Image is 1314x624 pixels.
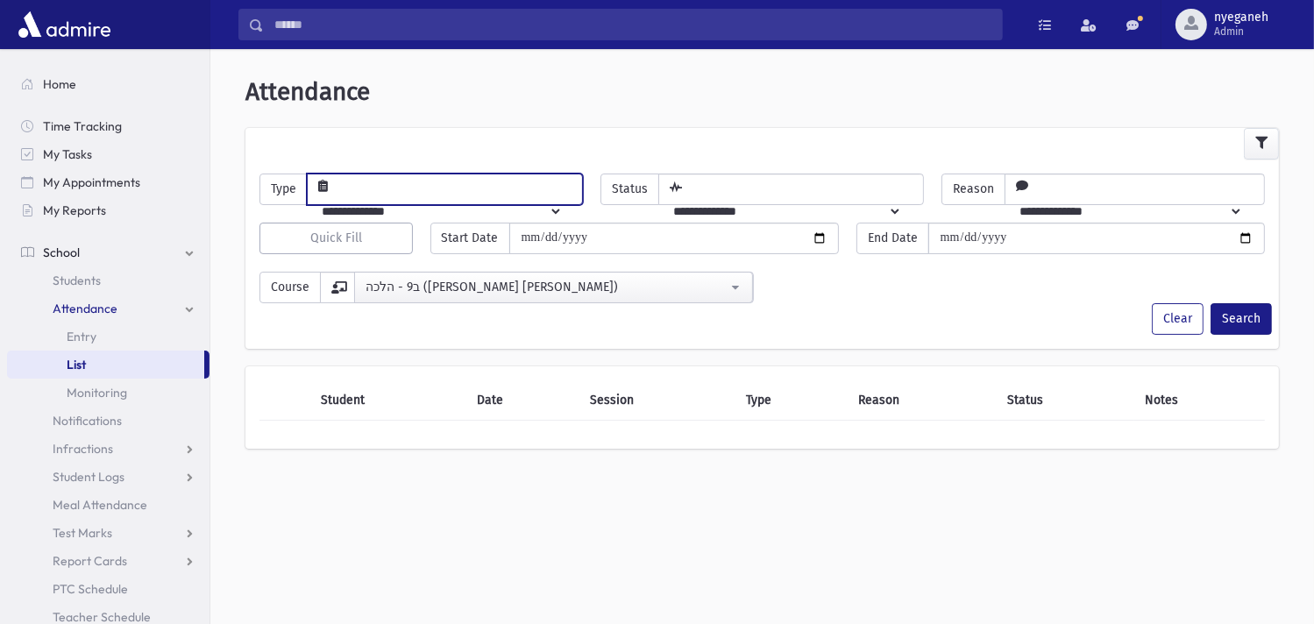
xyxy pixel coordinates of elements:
th: Date [466,380,580,421]
th: Session [579,380,735,421]
span: End Date [856,223,929,254]
span: Admin [1214,25,1268,39]
a: Time Tracking [7,112,210,140]
a: Report Cards [7,547,210,575]
span: nyeganeh [1214,11,1268,25]
th: Status [998,380,1134,421]
a: Test Marks [7,519,210,547]
a: Students [7,266,210,294]
a: Infractions [7,435,210,463]
span: Meal Attendance [53,497,147,513]
input: Search [264,9,1002,40]
a: Notifications [7,407,210,435]
a: Home [7,70,210,98]
button: Clear [1152,303,1204,335]
span: Reason [941,174,1005,205]
span: Home [43,76,76,92]
span: Time Tracking [43,118,122,134]
span: Attendance [245,77,370,106]
span: Report Cards [53,553,127,569]
a: PTC Schedule [7,575,210,603]
a: Student Logs [7,463,210,491]
a: Monitoring [7,379,210,407]
span: Quick Fill [310,230,362,245]
button: Search [1211,303,1272,335]
button: ב9 - הלכה (מורה בראון) [354,272,753,303]
span: List [67,357,86,372]
th: Reason [848,380,998,421]
span: Student Logs [53,469,124,485]
span: Entry [67,329,96,344]
th: Student [310,380,466,421]
span: Status [600,174,659,205]
a: List [7,351,204,379]
a: My Appointments [7,168,210,196]
span: Type [259,174,308,205]
a: My Reports [7,196,210,224]
img: AdmirePro [14,7,115,42]
th: Notes [1134,380,1265,421]
a: School [7,238,210,266]
span: My Appointments [43,174,140,190]
span: Attendance [53,301,117,316]
span: School [43,245,80,260]
span: Notifications [53,413,122,429]
span: Start Date [430,223,510,254]
a: Entry [7,323,210,351]
span: Infractions [53,441,113,457]
span: My Reports [43,202,106,218]
span: Monitoring [67,385,127,401]
span: Test Marks [53,525,112,541]
span: PTC Schedule [53,581,128,597]
span: Students [53,273,101,288]
a: My Tasks [7,140,210,168]
a: Meal Attendance [7,491,210,519]
span: My Tasks [43,146,92,162]
th: Type [735,380,847,421]
button: Quick Fill [259,223,413,254]
div: ב9 - הלכה ([PERSON_NAME] [PERSON_NAME]) [366,278,728,296]
span: Course [259,272,321,303]
a: Attendance [7,294,210,323]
